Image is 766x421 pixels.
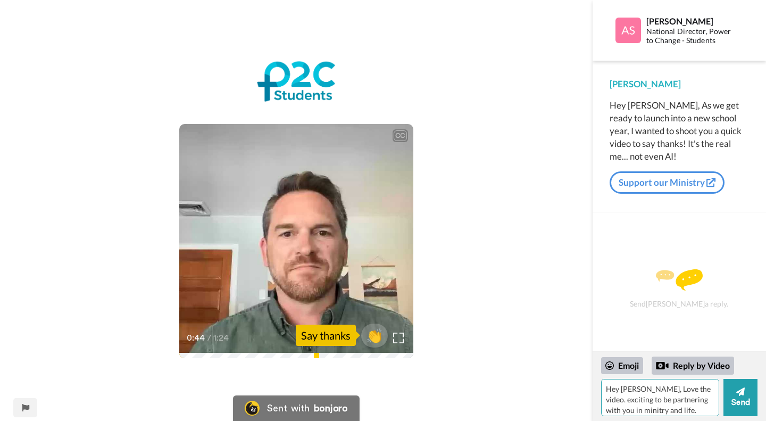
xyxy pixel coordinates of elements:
div: [PERSON_NAME] [646,16,737,26]
img: Profile Image [615,18,641,43]
span: / [207,332,211,344]
img: Bonjoro Logo [245,401,260,416]
textarea: Hey [PERSON_NAME], Love the video. exciting to be partnering with you in minitry and life. [601,379,719,416]
div: [PERSON_NAME] [610,78,749,90]
div: Send [PERSON_NAME] a reply. [607,231,752,346]
div: CC [394,130,407,141]
a: Bonjoro LogoSent withbonjoro [233,395,360,421]
a: Support our Ministry [610,171,725,194]
img: message.svg [656,269,703,291]
button: 👏 [361,324,388,348]
span: 👏 [361,327,388,344]
div: Sent with [267,403,310,413]
span: 0:44 [187,332,205,344]
span: 1:24 [213,332,232,344]
div: Reply by Video [652,357,734,375]
div: Hey [PERSON_NAME], As we get ready to launch into a new school year, I wanted to shoot you a quic... [610,99,749,163]
div: Emoji [601,357,643,374]
button: Send [723,379,757,416]
div: Reply by Video [656,359,669,372]
img: Full screen [393,333,404,343]
div: bonjoro [314,403,348,413]
div: Say thanks [296,325,356,346]
div: National Director, Power to Change - Students [646,27,737,45]
img: 89fcd9ea-eb66-4682-a4e9-d43e362c3116 [256,60,336,103]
